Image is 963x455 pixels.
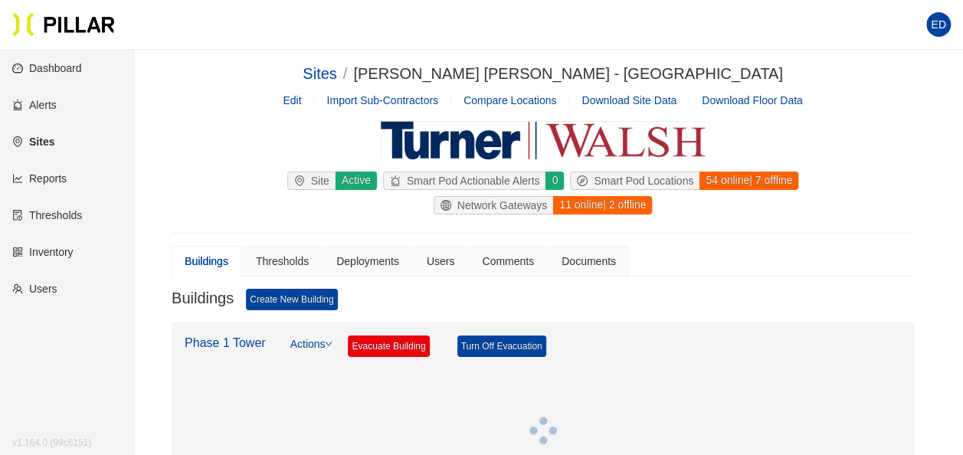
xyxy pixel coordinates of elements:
[348,336,429,357] a: Evacuate Building
[12,136,54,148] a: environmentSites
[384,172,546,189] div: Smart Pod Actionable Alerts
[457,336,546,357] a: Turn Off Evacuation
[185,253,228,270] div: Buildings
[12,246,74,258] a: qrcodeInventory
[325,340,332,348] span: down
[441,200,457,211] span: global
[185,336,266,349] a: Phase 1 Tower
[12,62,82,74] a: dashboardDashboard
[463,94,556,106] a: Compare Locations
[256,253,309,270] div: Thresholds
[303,65,336,82] a: Sites
[336,253,399,270] div: Deployments
[12,283,57,295] a: teamUsers
[294,175,311,186] span: environment
[427,253,455,270] div: Users
[335,172,377,190] div: Active
[246,289,337,310] a: Create New Building
[702,94,803,106] span: Download Floor Data
[290,336,333,369] a: Actions
[172,289,234,310] h3: Buildings
[581,94,676,106] span: Download Site Data
[699,172,798,190] div: 54 online | 7 offline
[571,172,699,189] div: Smart Pod Locations
[380,172,567,190] a: alertSmart Pod Actionable Alerts0
[12,209,82,221] a: exceptionThresholds
[545,172,564,190] div: 0
[283,94,301,106] a: Edit
[434,197,553,214] div: Network Gateways
[390,175,407,186] span: alert
[482,253,534,270] div: Comments
[12,99,57,111] a: alertAlerts
[562,253,616,270] div: Documents
[288,172,336,189] div: Site
[381,121,704,159] img: Turner Walsh Construction
[577,175,594,186] span: compass
[343,65,348,82] span: /
[552,196,652,214] div: 11 online | 2 offline
[931,12,945,37] span: ED
[12,172,67,185] a: line-chartReports
[353,62,782,86] div: [PERSON_NAME] [PERSON_NAME] - [GEOGRAPHIC_DATA]
[326,94,438,106] span: Import Sub-Contractors
[12,12,115,37] img: Pillar Technologies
